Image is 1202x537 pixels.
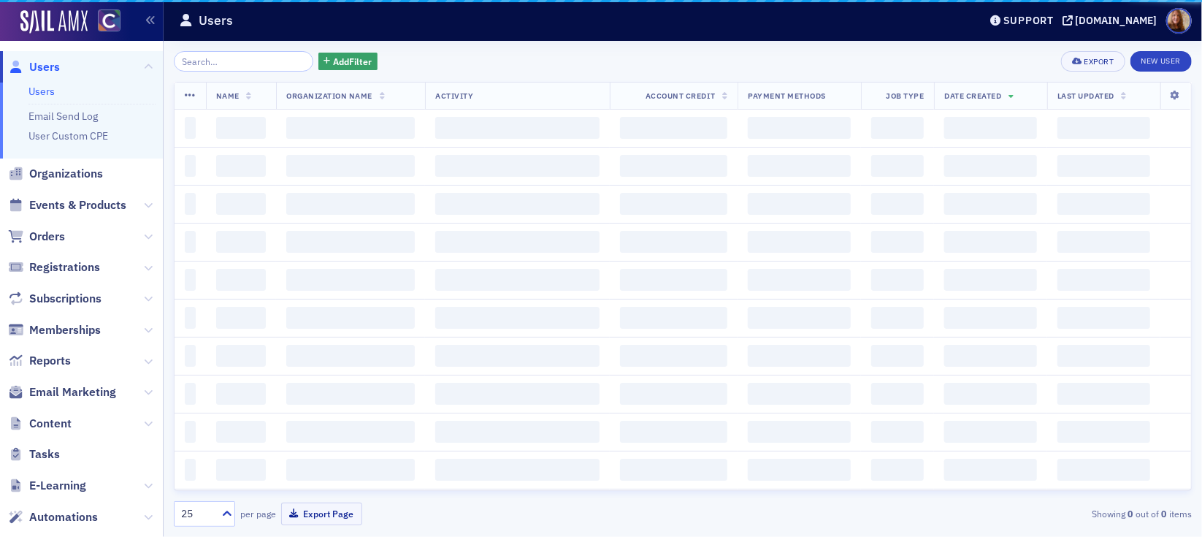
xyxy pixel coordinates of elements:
[216,421,267,443] span: ‌
[620,231,728,253] span: ‌
[286,269,415,291] span: ‌
[748,383,851,405] span: ‌
[1057,155,1150,177] span: ‌
[944,345,1036,367] span: ‌
[29,291,102,307] span: Subscriptions
[185,117,196,139] span: ‌
[216,91,240,101] span: Name
[435,193,599,215] span: ‌
[1125,507,1136,520] strong: 0
[1057,193,1150,215] span: ‌
[944,117,1036,139] span: ‌
[286,383,415,405] span: ‌
[318,53,378,71] button: AddFilter
[944,231,1036,253] span: ‌
[944,91,1001,101] span: Date Created
[20,10,88,34] img: SailAMX
[944,421,1036,443] span: ‌
[286,91,372,101] span: Organization Name
[748,231,851,253] span: ‌
[620,193,728,215] span: ‌
[435,345,599,367] span: ‌
[1159,507,1169,520] strong: 0
[174,51,313,72] input: Search…
[1057,231,1150,253] span: ‌
[944,269,1036,291] span: ‌
[8,291,102,307] a: Subscriptions
[185,421,196,443] span: ‌
[620,421,728,443] span: ‌
[333,55,372,68] span: Add Filter
[29,322,101,338] span: Memberships
[871,269,924,291] span: ‌
[1076,14,1157,27] div: [DOMAIN_NAME]
[185,231,196,253] span: ‌
[8,384,116,400] a: Email Marketing
[29,446,60,462] span: Tasks
[216,193,267,215] span: ‌
[871,155,924,177] span: ‌
[620,459,728,481] span: ‌
[1057,117,1150,139] span: ‌
[185,269,196,291] span: ‌
[88,9,120,34] a: View Homepage
[286,117,415,139] span: ‌
[29,229,65,245] span: Orders
[1057,459,1150,481] span: ‌
[216,155,267,177] span: ‌
[871,421,924,443] span: ‌
[886,91,924,101] span: Job Type
[185,383,196,405] span: ‌
[216,269,267,291] span: ‌
[181,506,213,522] div: 25
[871,345,924,367] span: ‌
[8,166,103,182] a: Organizations
[871,231,924,253] span: ‌
[185,345,196,367] span: ‌
[944,307,1036,329] span: ‌
[748,269,851,291] span: ‌
[216,383,267,405] span: ‌
[185,307,196,329] span: ‌
[748,345,851,367] span: ‌
[435,421,599,443] span: ‌
[748,421,851,443] span: ‌
[240,507,276,520] label: per page
[871,193,924,215] span: ‌
[8,322,101,338] a: Memberships
[435,307,599,329] span: ‌
[8,353,71,369] a: Reports
[1003,14,1054,27] div: Support
[216,345,267,367] span: ‌
[29,509,98,525] span: Automations
[286,231,415,253] span: ‌
[620,307,728,329] span: ‌
[620,117,728,139] span: ‌
[29,478,86,494] span: E-Learning
[98,9,120,32] img: SailAMX
[1057,91,1114,101] span: Last Updated
[435,155,599,177] span: ‌
[748,155,851,177] span: ‌
[1057,383,1150,405] span: ‌
[185,193,196,215] span: ‌
[620,269,728,291] span: ‌
[871,307,924,329] span: ‌
[871,383,924,405] span: ‌
[435,269,599,291] span: ‌
[8,59,60,75] a: Users
[199,12,233,29] h1: Users
[29,416,72,432] span: Content
[286,345,415,367] span: ‌
[8,478,86,494] a: E-Learning
[944,155,1036,177] span: ‌
[435,459,599,481] span: ‌
[1057,421,1150,443] span: ‌
[748,117,851,139] span: ‌
[286,459,415,481] span: ‌
[28,129,108,142] a: User Custom CPE
[1061,51,1125,72] button: Export
[620,383,728,405] span: ‌
[1063,15,1163,26] button: [DOMAIN_NAME]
